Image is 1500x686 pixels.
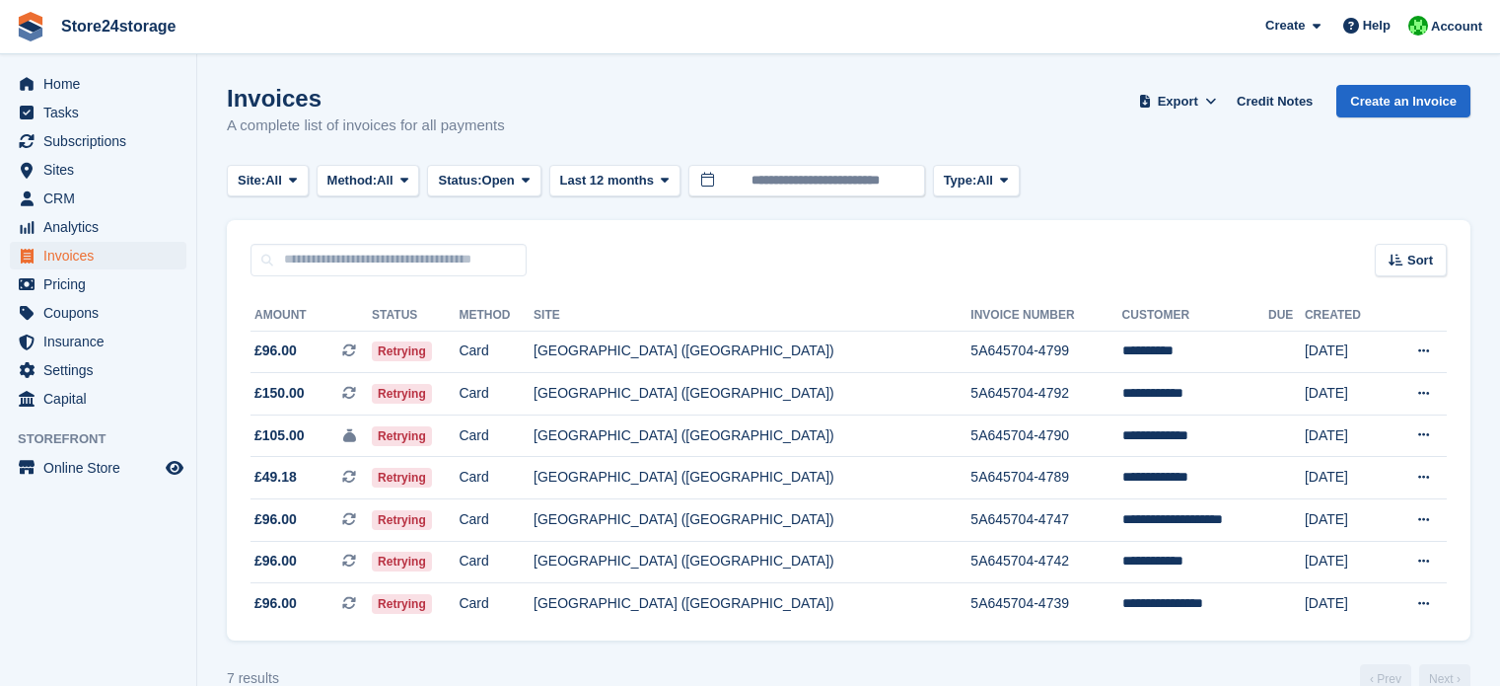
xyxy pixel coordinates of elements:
[1268,300,1305,332] th: Due
[10,328,186,355] a: menu
[1363,16,1391,36] span: Help
[1229,85,1321,117] a: Credit Notes
[534,541,970,583] td: [GEOGRAPHIC_DATA] ([GEOGRAPHIC_DATA])
[10,185,186,212] a: menu
[1408,16,1428,36] img: Tracy Harper
[10,454,186,482] a: menu
[1265,16,1305,36] span: Create
[1407,251,1433,270] span: Sort
[1134,85,1221,117] button: Export
[534,300,970,332] th: Site
[560,171,654,191] span: Last 12 months
[459,499,534,542] td: Card
[10,242,186,269] a: menu
[43,356,162,384] span: Settings
[427,165,540,197] button: Status: Open
[534,331,970,373] td: [GEOGRAPHIC_DATA] ([GEOGRAPHIC_DATA])
[970,541,1121,583] td: 5A645704-4742
[43,454,162,482] span: Online Store
[254,551,297,572] span: £96.00
[459,457,534,499] td: Card
[43,213,162,241] span: Analytics
[10,156,186,184] a: menu
[534,457,970,499] td: [GEOGRAPHIC_DATA] ([GEOGRAPHIC_DATA])
[43,242,162,269] span: Invoices
[43,328,162,355] span: Insurance
[163,456,186,480] a: Preview store
[265,171,282,191] span: All
[438,171,481,191] span: Status:
[372,552,432,572] span: Retrying
[372,594,432,614] span: Retrying
[317,165,420,197] button: Method: All
[43,127,162,155] span: Subscriptions
[18,429,196,449] span: Storefront
[43,70,162,98] span: Home
[1158,92,1198,112] span: Export
[227,85,505,112] h1: Invoices
[1305,415,1387,457] td: [DATE]
[459,415,534,457] td: Card
[43,299,162,327] span: Coupons
[1305,300,1387,332] th: Created
[10,99,186,126] a: menu
[10,70,186,98] a: menu
[1305,541,1387,583] td: [DATE]
[254,509,297,530] span: £96.00
[254,383,305,404] span: £150.00
[372,426,432,446] span: Retrying
[10,127,186,155] a: menu
[227,114,505,137] p: A complete list of invoices for all payments
[459,373,534,416] td: Card
[976,171,993,191] span: All
[970,499,1121,542] td: 5A645704-4747
[43,270,162,298] span: Pricing
[970,300,1121,332] th: Invoice Number
[10,299,186,327] a: menu
[459,541,534,583] td: Card
[534,415,970,457] td: [GEOGRAPHIC_DATA] ([GEOGRAPHIC_DATA])
[10,356,186,384] a: menu
[43,99,162,126] span: Tasks
[549,165,680,197] button: Last 12 months
[534,373,970,416] td: [GEOGRAPHIC_DATA] ([GEOGRAPHIC_DATA])
[970,583,1121,625] td: 5A645704-4739
[372,384,432,404] span: Retrying
[372,342,432,361] span: Retrying
[254,341,297,361] span: £96.00
[1305,583,1387,625] td: [DATE]
[327,171,378,191] span: Method:
[933,165,1020,197] button: Type: All
[970,415,1121,457] td: 5A645704-4790
[459,331,534,373] td: Card
[1305,331,1387,373] td: [DATE]
[1305,457,1387,499] td: [DATE]
[459,300,534,332] th: Method
[43,156,162,184] span: Sites
[944,171,977,191] span: Type:
[970,457,1121,499] td: 5A645704-4789
[250,300,372,332] th: Amount
[238,171,265,191] span: Site:
[372,300,459,332] th: Status
[1122,300,1268,332] th: Customer
[254,425,305,446] span: £105.00
[1431,17,1482,37] span: Account
[43,185,162,212] span: CRM
[970,331,1121,373] td: 5A645704-4799
[43,385,162,413] span: Capital
[1336,85,1470,117] a: Create an Invoice
[53,10,184,42] a: Store24storage
[10,213,186,241] a: menu
[372,468,432,488] span: Retrying
[372,510,432,530] span: Retrying
[377,171,393,191] span: All
[534,499,970,542] td: [GEOGRAPHIC_DATA] ([GEOGRAPHIC_DATA])
[10,385,186,413] a: menu
[1305,373,1387,416] td: [DATE]
[459,583,534,625] td: Card
[1305,499,1387,542] td: [DATE]
[254,593,297,614] span: £96.00
[534,583,970,625] td: [GEOGRAPHIC_DATA] ([GEOGRAPHIC_DATA])
[970,373,1121,416] td: 5A645704-4792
